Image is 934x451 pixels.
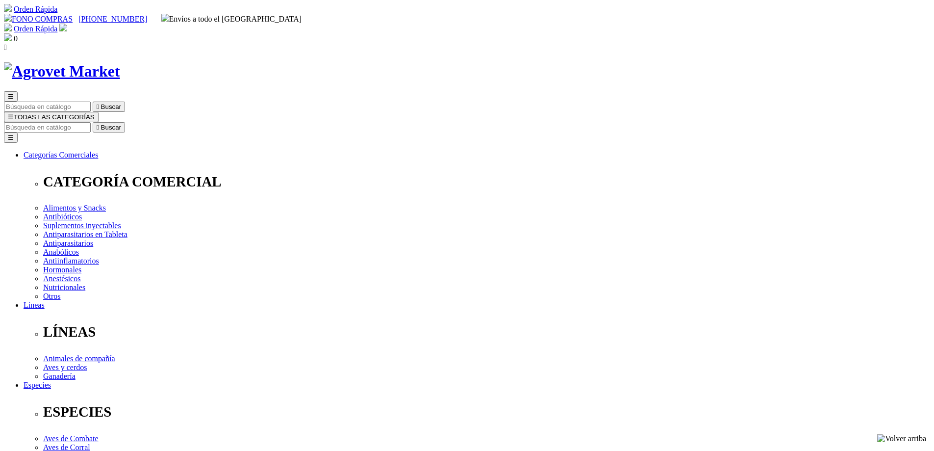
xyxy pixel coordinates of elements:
button:  Buscar [93,122,125,133]
a: Especies [24,381,51,389]
a: Orden Rápida [14,5,57,13]
img: delivery-truck.svg [161,14,169,22]
a: [PHONE_NUMBER] [78,15,147,23]
button:  Buscar [93,102,125,112]
a: Otros [43,292,61,300]
a: Categorías Comerciales [24,151,98,159]
span: 0 [14,34,18,43]
span: Buscar [101,103,121,110]
a: Líneas [24,301,45,309]
img: phone.svg [4,14,12,22]
a: Ganadería [43,372,76,380]
p: ESPECIES [43,404,930,420]
span: ☰ [8,113,14,121]
a: Antiparasitarios en Tableta [43,230,127,239]
button: ☰TODAS LAS CATEGORÍAS [4,112,99,122]
input: Buscar [4,122,91,133]
a: Animales de compañía [43,354,115,363]
img: shopping-bag.svg [4,33,12,41]
a: FONO COMPRAS [4,15,73,23]
p: CATEGORÍA COMERCIAL [43,174,930,190]
img: Agrovet Market [4,62,120,80]
button: ☰ [4,91,18,102]
a: Alimentos y Snacks [43,204,106,212]
p: LÍNEAS [43,324,930,340]
i:  [4,43,7,52]
button: ☰ [4,133,18,143]
img: shopping-cart.svg [4,4,12,12]
i:  [97,103,99,110]
a: Suplementos inyectables [43,221,121,230]
a: Anestésicos [43,274,80,283]
i:  [97,124,99,131]
a: Antiparasitarios [43,239,93,247]
img: Volver arriba [877,434,926,443]
input: Buscar [4,102,91,112]
img: user.svg [59,24,67,31]
a: Antiinflamatorios [43,257,99,265]
span: Buscar [101,124,121,131]
span: ☰ [8,93,14,100]
a: Anabólicos [43,248,79,256]
a: Antibióticos [43,212,82,221]
a: Aves de Combate [43,434,99,443]
a: Hormonales [43,265,81,274]
span: Envíos a todo el [GEOGRAPHIC_DATA] [161,15,302,23]
a: Acceda a su cuenta de cliente [59,25,67,33]
a: Orden Rápida [14,25,57,33]
img: shopping-cart.svg [4,24,12,31]
a: Nutricionales [43,283,85,292]
a: Aves y cerdos [43,363,87,371]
